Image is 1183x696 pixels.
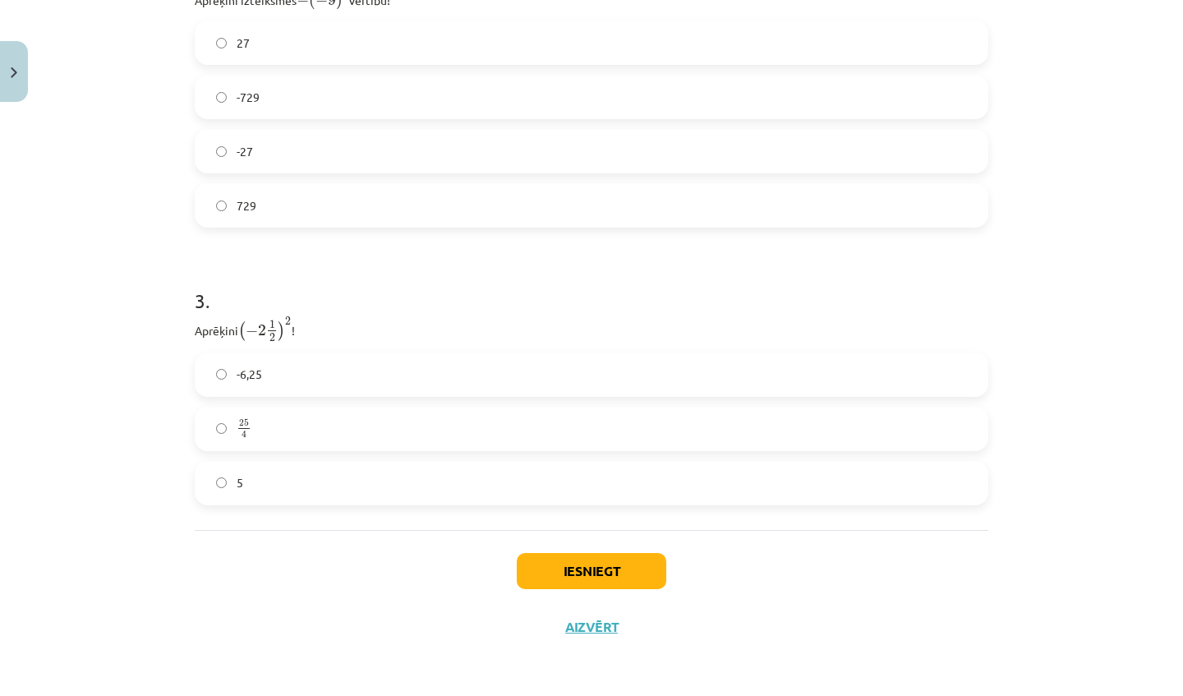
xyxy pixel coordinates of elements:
span: 4 [242,431,246,439]
span: 1 [269,320,275,329]
span: 27 [237,35,250,52]
input: -6,25 [216,369,227,380]
span: 25 [239,419,249,426]
span: -729 [237,89,260,106]
span: 2 [269,334,275,342]
button: Iesniegt [517,553,666,589]
button: Aizvērt [560,619,623,635]
span: 2 [285,317,291,325]
span: 5 [237,474,243,491]
h1: 3 . [195,260,988,311]
input: 729 [216,201,227,211]
span: -6,25 [237,366,262,383]
img: icon-close-lesson-0947bae3869378f0d4975bcd49f059093ad1ed9edebbc8119c70593378902aed.svg [11,67,17,78]
input: 27 [216,38,227,48]
span: -27 [237,143,253,160]
span: − [246,325,258,337]
p: Aprēķini ! [195,316,988,343]
span: 729 [237,197,256,214]
span: ( [238,321,246,341]
input: -729 [216,92,227,103]
input: 5 [216,477,227,488]
span: 2 [258,325,266,336]
span: ) [278,321,285,341]
input: -27 [216,146,227,157]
